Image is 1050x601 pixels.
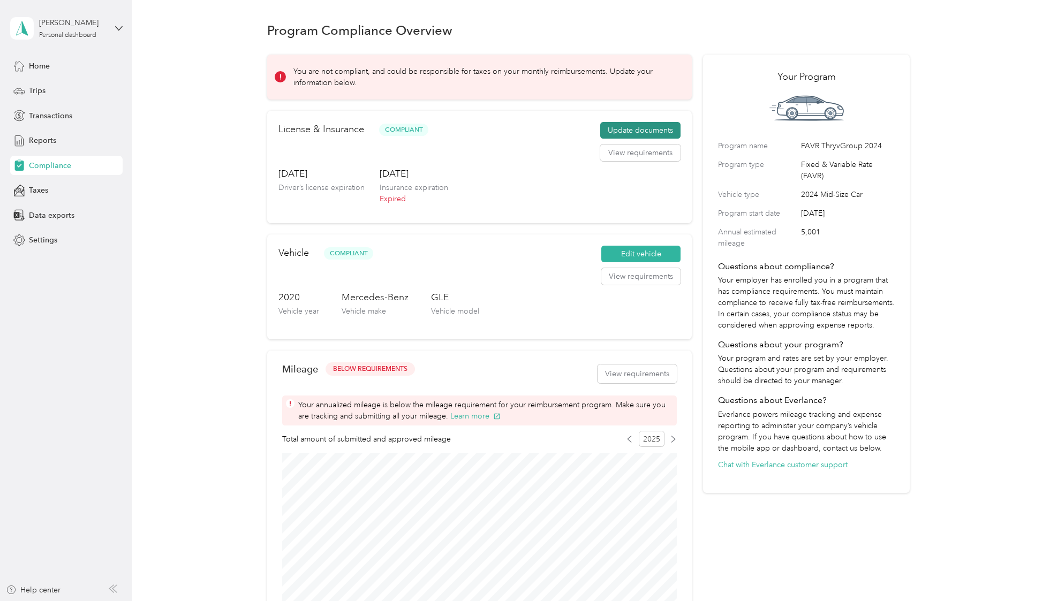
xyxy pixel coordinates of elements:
button: Chat with Everlance customer support [718,459,848,470]
span: Taxes [29,185,48,196]
h4: Questions about your program? [718,338,895,351]
h2: Your Program [718,70,895,84]
h3: 2020 [278,291,319,304]
p: Vehicle year [278,306,319,317]
p: Insurance expiration [380,182,448,193]
label: Program type [718,159,797,181]
span: Reports [29,135,56,146]
span: BELOW REQUIREMENTS [333,364,407,374]
label: Program name [718,140,797,151]
iframe: Everlance-gr Chat Button Frame [990,541,1050,601]
p: Vehicle model [431,306,479,317]
span: Compliant [379,124,428,136]
div: Personal dashboard [39,32,96,39]
span: [DATE] [801,208,895,219]
span: Transactions [29,110,72,121]
button: Update documents [600,122,681,139]
label: Program start date [718,208,797,219]
button: View requirements [601,268,681,285]
p: You are not compliant, and could be responsible for taxes on your monthly reimbursements. Update ... [293,66,677,88]
span: Trips [29,85,46,96]
p: Expired [380,193,448,204]
span: Compliant [324,247,373,260]
p: Your employer has enrolled you in a program that has compliance requirements. You must maintain c... [718,275,895,331]
button: Learn more [450,410,501,422]
p: Your program and rates are set by your employer. Questions about your program and requirements sh... [718,353,895,386]
span: Data exports [29,210,74,221]
span: Settings [29,234,57,246]
h4: Questions about compliance? [718,260,895,273]
span: Your annualized mileage is below the mileage requirement for your reimbursement program. Make sur... [298,399,673,422]
button: View requirements [598,364,677,383]
button: View requirements [600,144,681,162]
span: Home [29,60,50,72]
p: Everlance powers mileage tracking and expense reporting to administer your company’s vehicle prog... [718,409,895,454]
span: 2025 [639,431,664,447]
h2: License & Insurance [278,122,364,136]
label: Annual estimated mileage [718,226,797,249]
h3: GLE [431,291,479,304]
span: Total amount of submitted and approved mileage [282,433,451,445]
h1: Program Compliance Overview [267,25,452,36]
h3: [DATE] [278,167,365,180]
button: BELOW REQUIREMENTS [326,362,415,376]
span: Fixed & Variable Rate (FAVR) [801,159,895,181]
p: Vehicle make [342,306,409,317]
div: [PERSON_NAME] [39,17,106,28]
h3: [DATE] [380,167,448,180]
label: Vehicle type [718,189,797,200]
span: 2024 Mid-Size Car [801,189,895,200]
h2: Mileage [282,363,318,375]
button: Help center [6,584,61,596]
p: Driver’s license expiration [278,182,365,193]
span: 5,001 [801,226,895,249]
span: FAVR ThryvGroup 2024 [801,140,895,151]
h4: Questions about Everlance? [718,394,895,407]
h3: Mercedes-Benz [342,291,409,304]
span: Compliance [29,160,71,171]
h2: Vehicle [278,246,309,260]
button: Edit vehicle [601,246,681,263]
